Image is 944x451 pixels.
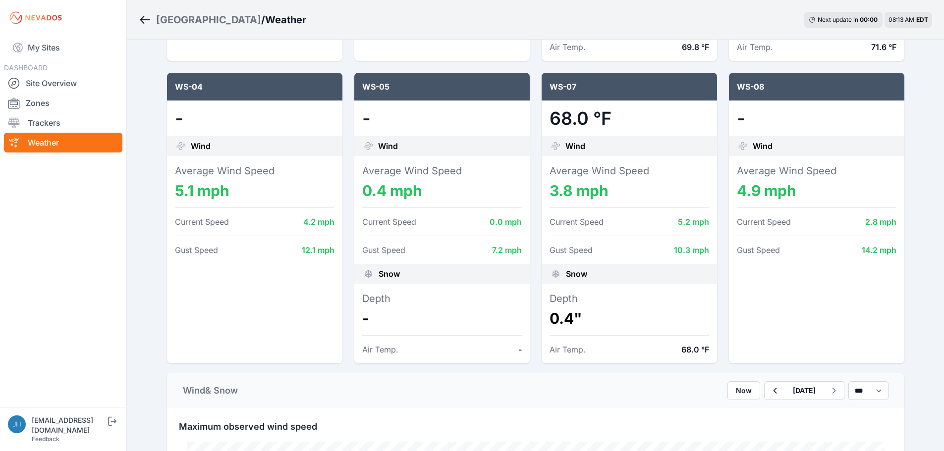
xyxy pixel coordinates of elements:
nav: Breadcrumb [139,7,306,33]
dt: Current Speed [175,216,229,228]
dt: Current Speed [550,216,604,228]
dd: - [362,108,522,128]
dt: Average Wind Speed [737,164,896,178]
dd: 5.2 mph [678,216,709,228]
div: Wind & Snow [183,384,238,398]
dt: Gust Speed [550,244,593,256]
dd: 0.0 mph [490,216,522,228]
dt: Average Wind Speed [362,164,522,178]
span: DASHBOARD [4,63,48,72]
dd: 0.4" [550,309,709,327]
div: 00 : 00 [860,16,878,24]
a: Weather [4,133,122,152]
a: Trackers [4,113,122,133]
span: Wind [191,140,211,152]
dd: 71.6 °F [871,41,896,53]
div: WS-04 [167,73,342,100]
dd: 0.4 mph [362,182,522,200]
dd: - [362,309,522,327]
dd: 3.8 mph [550,182,709,200]
span: Next update in [818,16,858,23]
div: WS-05 [354,73,530,100]
div: [EMAIL_ADDRESS][DOMAIN_NAME] [32,415,106,435]
dt: Gust Speed [362,244,405,256]
button: [DATE] [785,382,824,400]
span: Wind [565,140,585,152]
dt: Average Wind Speed [550,164,709,178]
div: Maximum observed wind speed [167,408,904,434]
dd: 5.1 mph [175,182,334,200]
dt: Gust Speed [737,244,780,256]
span: Wind [753,140,773,152]
dd: 10.3 mph [674,244,709,256]
dt: Depth [550,292,709,305]
div: WS-08 [729,73,904,100]
span: Wind [378,140,398,152]
div: WS-07 [542,73,717,100]
span: 08:13 AM [888,16,914,23]
dd: - [737,108,896,128]
dd: 14.2 mph [862,244,896,256]
img: jhaberkorn@invenergy.com [8,415,26,433]
dd: - [175,108,334,128]
dt: Current Speed [362,216,416,228]
dt: Air Temp. [737,41,773,53]
dd: 2.8 mph [865,216,896,228]
span: EDT [916,16,928,23]
dd: 7.2 mph [492,244,522,256]
a: Zones [4,93,122,113]
h3: Weather [265,13,306,27]
span: Snow [379,268,400,280]
span: Snow [566,268,587,280]
img: Nevados [8,10,63,26]
a: [GEOGRAPHIC_DATA] [156,13,261,27]
dd: - [518,344,522,355]
dd: 12.1 mph [302,244,334,256]
dt: Current Speed [737,216,791,228]
span: / [261,13,265,27]
dd: 69.8 °F [682,41,709,53]
dt: Air Temp. [550,344,586,355]
a: Site Overview [4,73,122,93]
dt: Average Wind Speed [175,164,334,178]
dd: 4.2 mph [303,216,334,228]
a: My Sites [4,36,122,59]
button: Now [727,381,760,400]
dt: Air Temp. [550,41,586,53]
dd: 4.9 mph [737,182,896,200]
dt: Depth [362,292,522,305]
dt: Air Temp. [362,344,398,355]
dd: 68.0 °F [550,108,709,128]
a: Feedback [32,435,59,443]
dt: Gust Speed [175,244,218,256]
dd: 68.0 °F [681,344,709,355]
